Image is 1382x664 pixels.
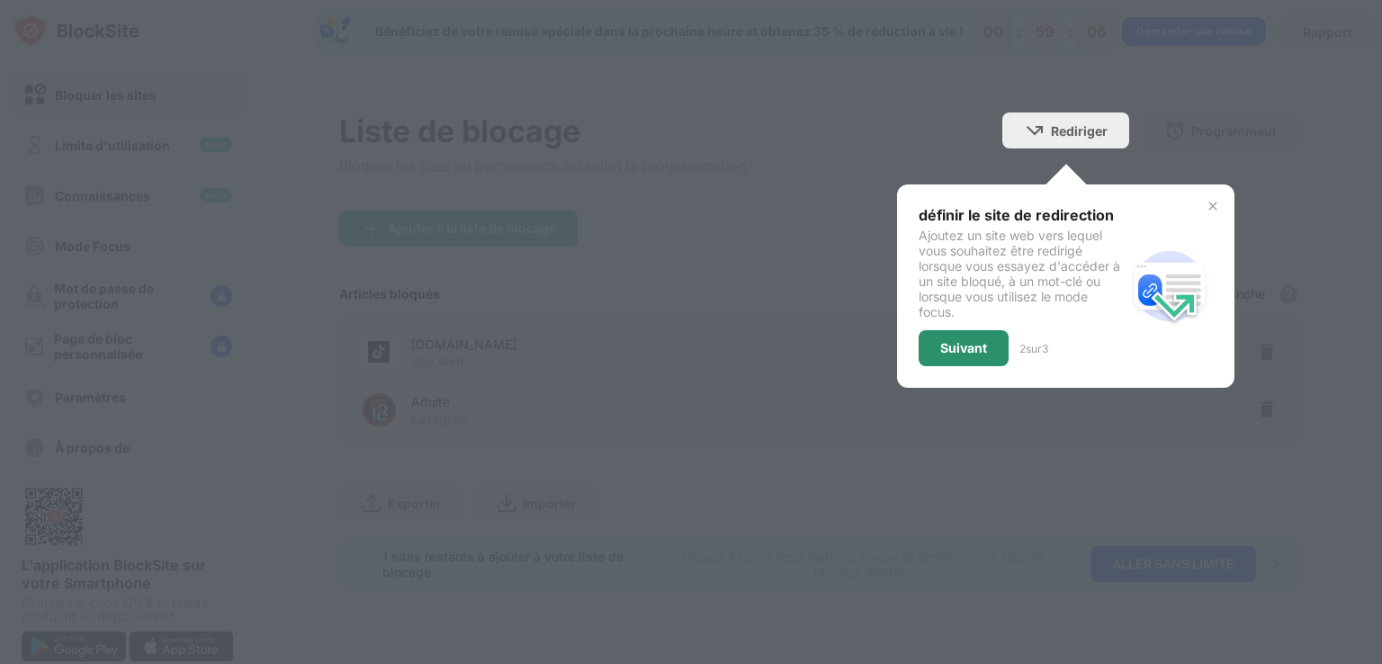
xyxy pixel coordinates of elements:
font: 3 [1042,342,1048,355]
font: sur [1026,342,1042,355]
img: redirect.svg [1126,243,1213,329]
img: x-button.svg [1206,199,1220,213]
font: définir le site de redirection [919,206,1114,224]
font: Rediriger [1051,123,1108,139]
font: Suivant [940,340,987,355]
font: 2 [1019,342,1026,355]
font: Ajoutez un site web vers lequel vous souhaitez être redirigé lorsque vous essayez d'accéder à un ... [919,228,1120,319]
